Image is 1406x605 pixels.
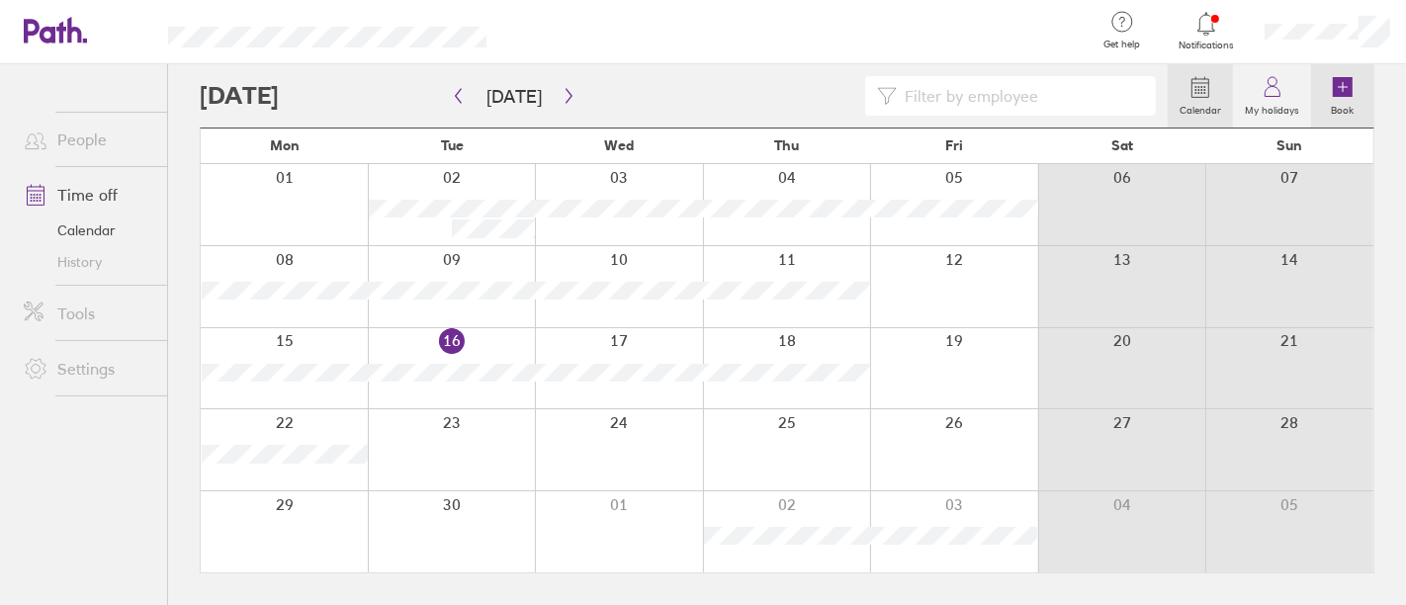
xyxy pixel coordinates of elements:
[1276,137,1302,153] span: Sun
[270,137,300,153] span: Mon
[1233,64,1311,128] a: My holidays
[1175,40,1239,51] span: Notifications
[1311,64,1374,128] a: Book
[8,175,167,215] a: Time off
[471,80,558,113] button: [DATE]
[1168,99,1233,117] label: Calendar
[441,137,464,153] span: Tue
[1233,99,1311,117] label: My holidays
[8,246,167,278] a: History
[945,137,963,153] span: Fri
[1175,10,1239,51] a: Notifications
[897,77,1144,115] input: Filter by employee
[8,120,167,159] a: People
[8,215,167,246] a: Calendar
[8,349,167,389] a: Settings
[605,137,635,153] span: Wed
[1091,39,1155,50] span: Get help
[774,137,799,153] span: Thu
[1168,64,1233,128] a: Calendar
[8,294,167,333] a: Tools
[1320,99,1366,117] label: Book
[1111,137,1133,153] span: Sat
